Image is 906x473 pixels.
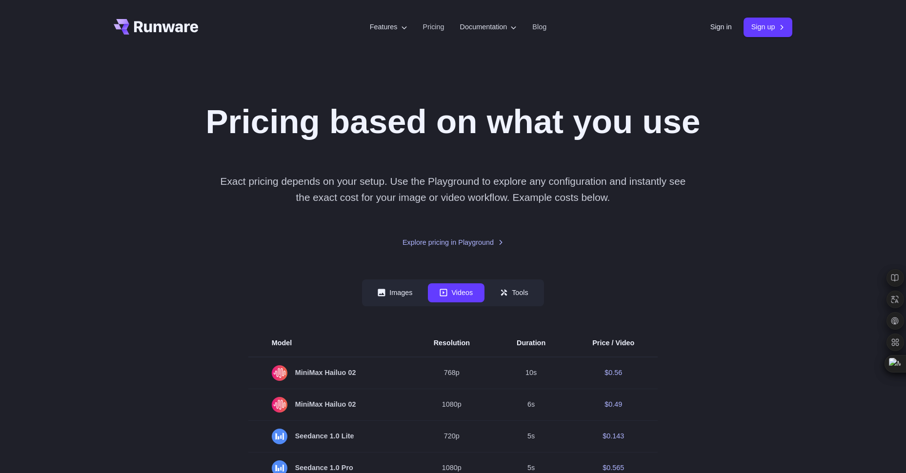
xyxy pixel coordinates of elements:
h1: Pricing based on what you use [205,101,700,142]
th: Model [248,330,410,357]
th: Duration [493,330,569,357]
a: Sign in [710,21,732,33]
td: 5s [493,420,569,452]
label: Features [370,21,407,33]
td: 1080p [410,389,493,420]
a: Explore pricing in Playground [403,237,503,248]
span: MiniMax Hailuo 02 [272,365,387,381]
td: $0.56 [569,357,658,389]
td: 6s [493,389,569,420]
button: Images [366,283,424,302]
a: Sign up [744,18,793,37]
a: Go to / [114,19,199,35]
span: MiniMax Hailuo 02 [272,397,387,413]
th: Resolution [410,330,493,357]
label: Documentation [460,21,517,33]
td: $0.143 [569,420,658,452]
td: $0.49 [569,389,658,420]
button: Tools [488,283,540,302]
td: 10s [493,357,569,389]
td: 720p [410,420,493,452]
a: Pricing [423,21,444,33]
span: Seedance 1.0 Lite [272,429,387,444]
p: Exact pricing depends on your setup. Use the Playground to explore any configuration and instantl... [215,173,690,206]
th: Price / Video [569,330,658,357]
button: Videos [428,283,484,302]
td: 768p [410,357,493,389]
a: Blog [532,21,546,33]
